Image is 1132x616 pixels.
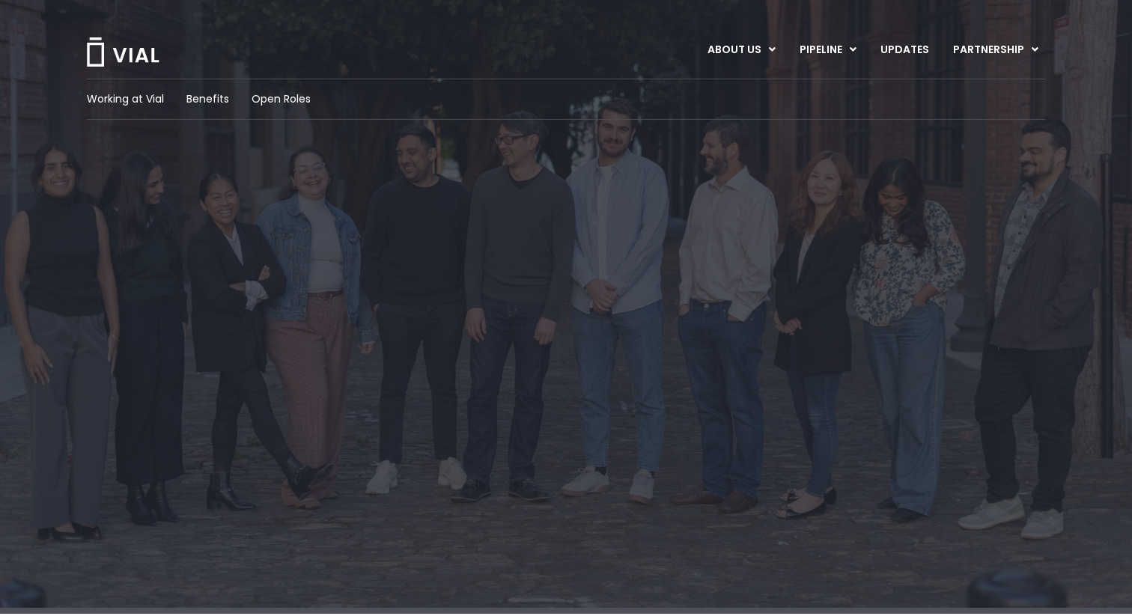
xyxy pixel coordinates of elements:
[941,37,1050,63] a: PARTNERSHIPMenu Toggle
[85,37,160,67] img: Vial Logo
[87,91,164,107] a: Working at Vial
[788,37,868,63] a: PIPELINEMenu Toggle
[186,91,229,107] a: Benefits
[696,37,787,63] a: ABOUT USMenu Toggle
[252,91,311,107] a: Open Roles
[868,37,940,63] a: UPDATES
